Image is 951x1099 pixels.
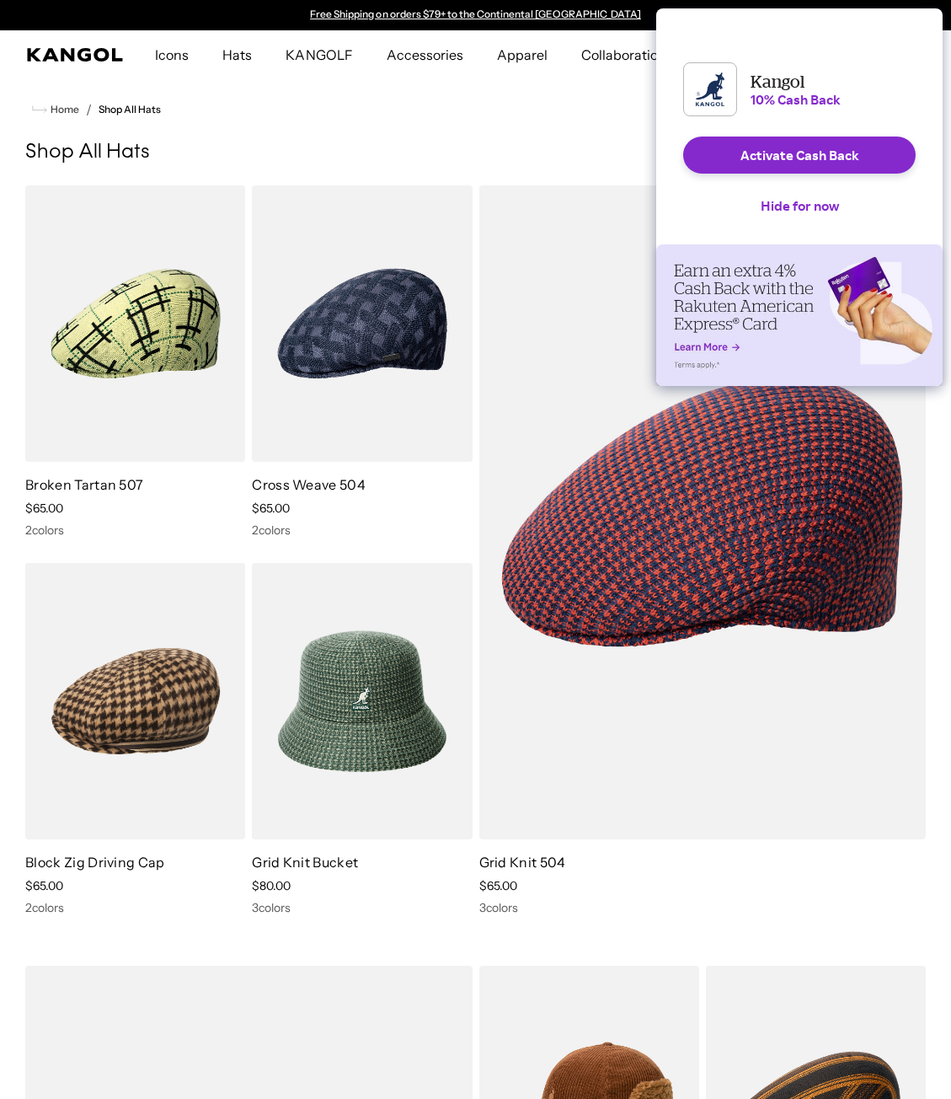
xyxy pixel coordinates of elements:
[25,900,245,915] div: 2 colors
[27,48,124,62] a: Kangol
[79,99,92,120] li: /
[479,878,517,893] span: $65.00
[479,900,927,915] div: 3 colors
[252,476,366,493] a: Cross Weave 504
[497,30,548,79] span: Apparel
[25,878,63,893] span: $65.00
[564,30,690,79] a: Collaborations
[302,8,649,22] div: 1 of 2
[286,30,352,79] span: KANGOLF
[581,30,673,79] span: Collaborations
[155,30,189,79] span: Icons
[47,104,79,115] span: Home
[25,523,245,538] div: 2 colors
[310,8,641,20] a: Free Shipping on orders $79+ to the Continental [GEOGRAPHIC_DATA]
[252,523,472,538] div: 2 colors
[25,476,143,493] a: Broken Tartan 507
[479,854,566,871] a: Grid Knit 504
[25,854,165,871] a: Block Zig Driving Cap
[480,30,564,79] a: Apparel
[269,30,369,79] a: KANGOLF
[302,8,649,22] div: Announcement
[252,563,472,839] img: Grid Knit Bucket
[252,185,472,462] img: Cross Weave 504
[25,501,63,516] span: $65.00
[25,140,926,165] h1: Shop All Hats
[25,563,245,839] img: Block Zig Driving Cap
[387,30,463,79] span: Accessories
[302,8,649,22] slideshow-component: Announcement bar
[252,501,290,516] span: $65.00
[25,185,245,462] img: Broken Tartan 507
[99,104,161,115] a: Shop All Hats
[138,30,206,79] a: Icons
[252,878,291,893] span: $80.00
[206,30,269,79] a: Hats
[32,102,79,117] a: Home
[252,854,358,871] a: Grid Knit Bucket
[222,30,252,79] span: Hats
[252,900,472,915] div: 3 colors
[370,30,480,79] a: Accessories
[479,185,927,839] img: Grid Knit 504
